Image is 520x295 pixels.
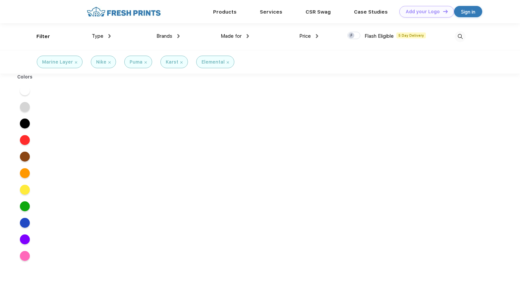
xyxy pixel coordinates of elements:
div: Marine Layer [42,59,73,66]
div: Add your Logo [406,9,440,15]
img: filter_cancel.svg [75,61,77,64]
span: Brands [156,33,172,39]
div: Sign in [461,8,475,16]
a: Products [213,9,237,15]
img: desktop_search.svg [455,31,466,42]
div: Elemental [202,59,225,66]
div: Filter [36,33,50,40]
div: Karst [166,59,178,66]
img: filter_cancel.svg [108,61,111,64]
span: Made for [221,33,242,39]
img: filter_cancel.svg [227,61,229,64]
div: Colors [12,74,38,80]
img: filter_cancel.svg [180,61,183,64]
span: Flash Eligible [365,33,394,39]
div: Nike [96,59,106,66]
img: dropdown.png [108,34,111,38]
a: Services [260,9,282,15]
img: filter_cancel.svg [144,61,147,64]
img: fo%20logo%202.webp [85,6,163,18]
span: Type [92,33,103,39]
a: CSR Swag [306,9,331,15]
img: dropdown.png [316,34,318,38]
img: dropdown.png [177,34,180,38]
a: Sign in [454,6,482,17]
img: DT [443,10,448,13]
div: Puma [130,59,143,66]
img: dropdown.png [247,34,249,38]
span: Price [299,33,311,39]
